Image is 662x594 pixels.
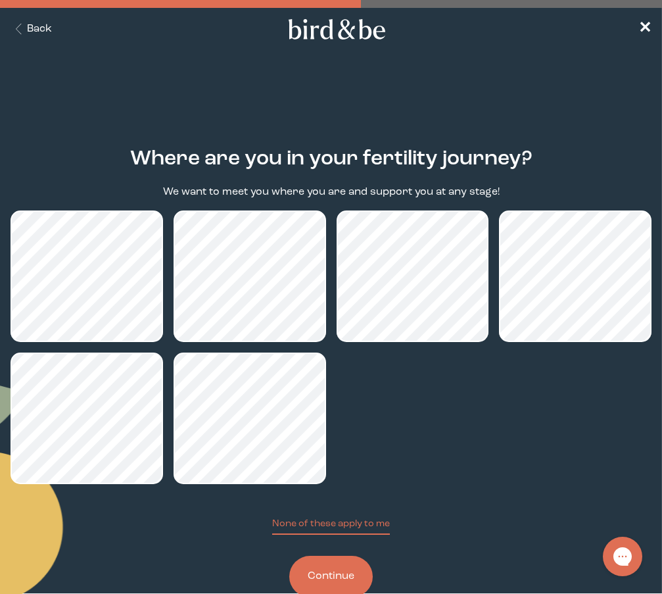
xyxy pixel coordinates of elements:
[596,532,649,581] iframe: Gorgias live chat messenger
[163,185,500,200] p: We want to meet you where you are and support you at any stage!
[638,21,651,37] span: ✕
[11,22,52,37] button: Back Button
[272,517,390,535] button: None of these apply to me
[130,144,532,174] h2: Where are you in your fertility journey?
[638,18,651,41] a: ✕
